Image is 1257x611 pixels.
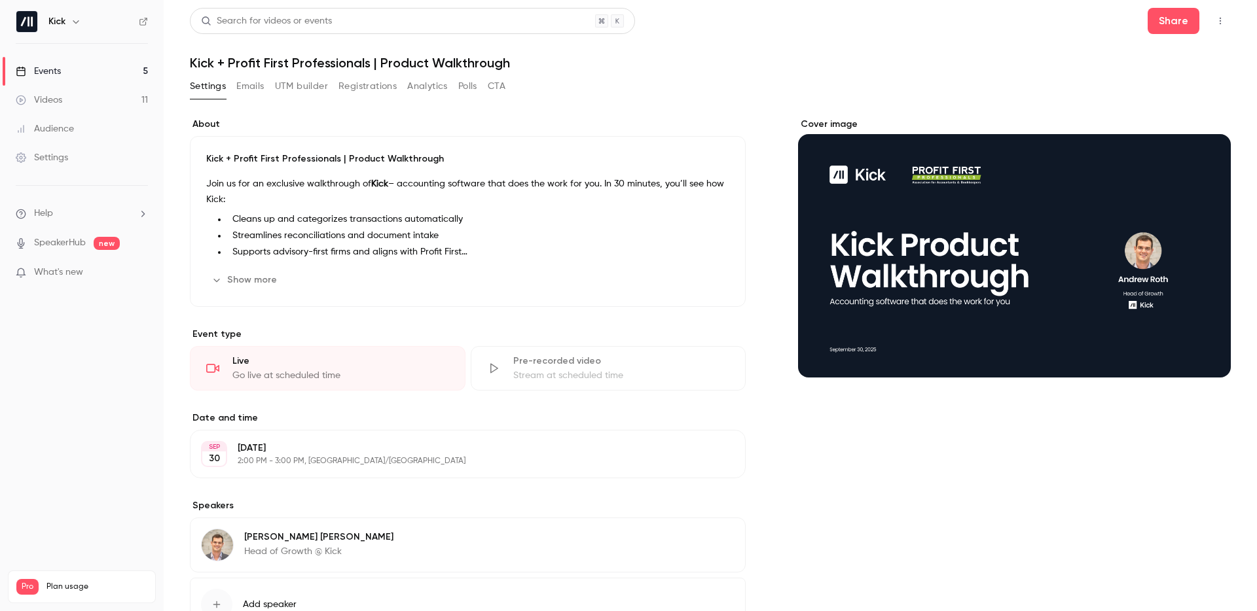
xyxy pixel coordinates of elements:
[190,328,746,341] p: Event type
[206,176,729,207] p: Join us for an exclusive walkthrough of – accounting software that does the work for you. In 30 m...
[471,346,746,391] div: Pre-recorded videoStream at scheduled time
[238,456,676,466] p: 2:00 PM - 3:00 PM, [GEOGRAPHIC_DATA]/[GEOGRAPHIC_DATA]
[190,411,746,425] label: Date and time
[798,118,1231,131] label: Cover image
[34,207,53,220] span: Help
[798,118,1231,377] section: Cover image
[206,152,729,166] p: Kick + Profit First Professionals | Product Walkthrough
[338,76,397,97] button: Registrations
[488,76,505,97] button: CTA
[227,229,729,243] li: Streamlines reconciliations and document intake
[202,442,226,451] div: SEP
[16,65,61,78] div: Events
[243,598,297,611] span: Add speaker
[227,213,729,226] li: Cleans up and categorizes transactions automatically
[16,11,37,32] img: Kick
[16,207,148,220] li: help-dropdown-opener
[238,442,676,455] p: [DATE]
[513,355,730,368] div: Pre-recorded video
[48,15,65,28] h6: Kick
[513,369,730,382] div: Stream at scheduled time
[201,14,332,28] div: Search for videos or events
[407,76,448,97] button: Analytics
[190,517,746,572] div: Andrew Roth[PERSON_NAME] [PERSON_NAME]Head of Growth @ Kick
[190,76,226,97] button: Settings
[227,245,729,259] li: Supports advisory-first firms and aligns with Profit First
[46,582,147,592] span: Plan usage
[34,266,83,279] span: What's new
[190,346,465,391] div: LiveGo live at scheduled time
[458,76,477,97] button: Polls
[94,237,120,250] span: new
[34,236,86,250] a: SpeakerHub
[16,579,39,595] span: Pro
[206,270,285,290] button: Show more
[244,531,393,544] p: [PERSON_NAME] [PERSON_NAME]
[244,545,393,558] p: Head of Growth @ Kick
[190,499,746,512] label: Speakers
[190,118,746,131] label: About
[202,529,233,561] img: Andrew Roth
[16,151,68,164] div: Settings
[1148,8,1199,34] button: Share
[236,76,264,97] button: Emails
[16,122,74,135] div: Audience
[371,179,388,188] strong: Kick
[232,355,449,368] div: Live
[132,267,148,279] iframe: Noticeable Trigger
[190,55,1231,71] h1: Kick + Profit First Professionals | Product Walkthrough
[275,76,328,97] button: UTM builder
[209,452,220,465] p: 30
[232,369,449,382] div: Go live at scheduled time
[16,94,62,107] div: Videos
